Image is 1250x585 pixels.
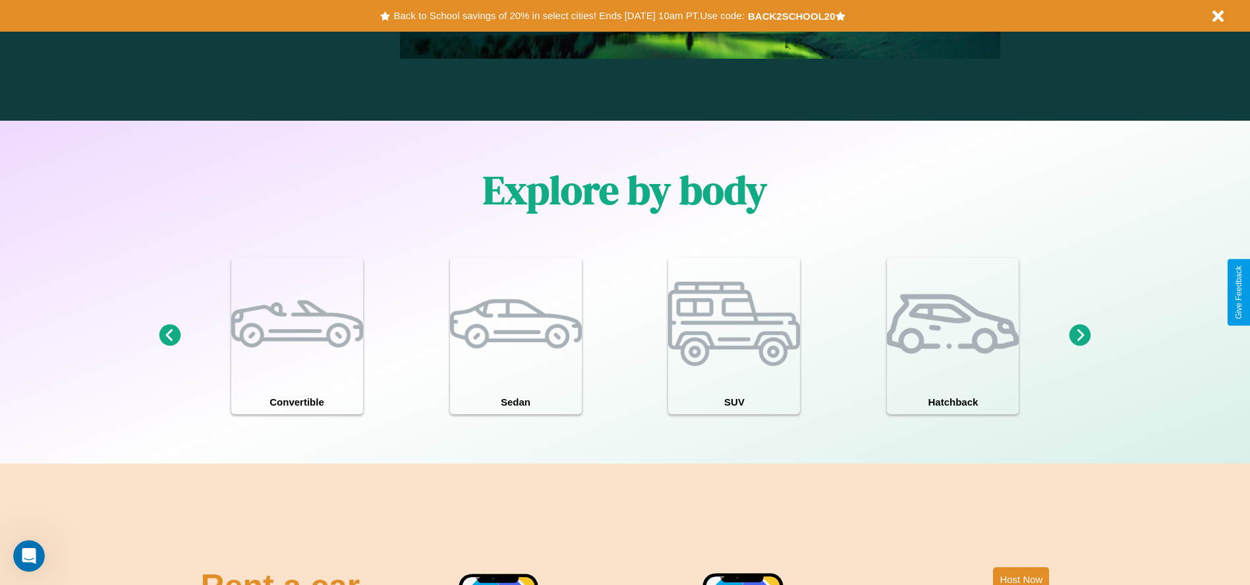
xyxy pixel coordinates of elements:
button: Back to School savings of 20% in select cities! Ends [DATE] 10am PT.Use code: [390,7,747,25]
h4: Convertible [231,390,363,414]
h4: Sedan [450,390,582,414]
h4: SUV [668,390,800,414]
div: Give Feedback [1234,266,1243,319]
h4: Hatchback [887,390,1019,414]
h1: Explore by body [483,163,767,217]
iframe: Intercom live chat [13,540,45,572]
b: BACK2SCHOOL20 [748,11,836,22]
